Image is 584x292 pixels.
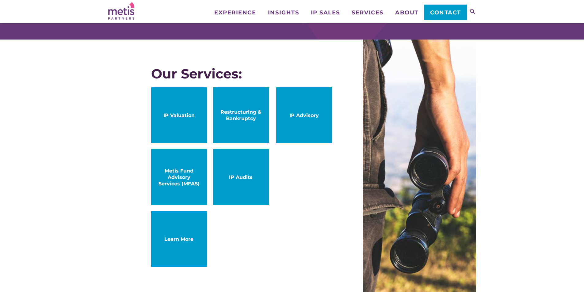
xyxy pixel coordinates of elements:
[395,10,418,15] span: About
[276,87,332,143] a: IP Advisory
[311,10,340,15] span: IP Sales
[214,10,256,15] span: Experience
[157,168,201,187] span: Metis Fund Advisory Services (MFAS)
[157,112,201,119] span: IP Valuation
[108,2,134,20] img: Metis Partners
[151,211,207,267] a: Learn More
[213,149,269,205] a: IP Audits
[430,10,461,15] span: Contact
[352,10,383,15] span: Services
[219,109,263,122] span: Restructuring & Bankruptcy
[151,87,207,143] a: IP Valuation
[151,66,332,81] div: Our Services:
[213,87,269,143] a: Restructuring & Bankruptcy
[219,174,263,180] span: IP Audits
[424,5,467,20] a: Contact
[268,10,299,15] span: Insights
[157,236,201,242] span: Learn More
[282,112,326,119] span: IP Advisory
[151,149,207,205] a: Metis Fund Advisory Services (MFAS)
